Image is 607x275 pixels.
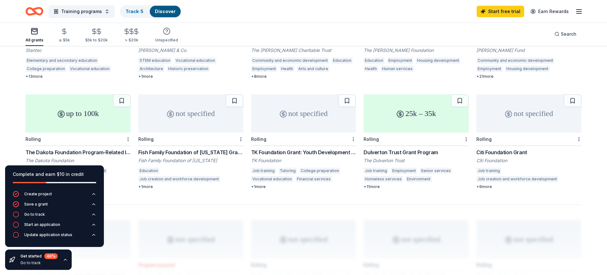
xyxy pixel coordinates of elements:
[61,8,102,15] span: Training programs
[476,157,582,164] div: Citi Foundation
[251,168,276,174] div: Job training
[44,253,58,259] div: 40 %
[13,232,96,242] button: Update application status
[251,148,356,156] div: TK Foundation Grant: Youth Development Grant
[123,38,140,43] div: > $20k
[251,176,293,182] div: Vocational education
[155,9,176,14] a: Discover
[138,94,243,133] div: not specified
[138,66,164,72] div: Architecture
[138,74,243,79] div: + 1 more
[13,191,96,201] button: Create project
[364,176,403,182] div: Homeless services
[434,176,462,182] div: Child welfare
[364,168,388,174] div: Job training
[296,176,332,182] div: Financial services
[13,211,96,221] button: Go to track
[25,136,41,142] div: Rolling
[251,66,277,72] div: Employment
[364,66,378,72] div: Health
[549,28,582,40] button: Search
[280,66,294,72] div: Health
[25,66,66,72] div: College preparation
[138,47,243,54] div: [PERSON_NAME] & Co.
[138,136,154,142] div: Rolling
[476,47,582,54] div: [PERSON_NAME] Fund
[251,57,329,64] div: Community and economic development
[59,25,70,46] button: ≤ $5k
[406,176,432,182] div: Environment
[416,57,460,64] div: Housing development
[364,57,385,64] div: Education
[138,94,243,189] a: not specifiedRollingFish Family Foundation of [US_STATE] GrantsFish Family Foundation of [US_STAT...
[300,168,340,174] div: College preparation
[251,157,356,164] div: TK Foundation
[364,94,469,189] a: 25k – 35kRollingDulverton Trust Grant ProgramThe Dulverton TrustJob trainingEmploymentSenior serv...
[25,148,131,156] div: The Dakota Foundation Program-Related Investments and Grants
[476,94,582,189] a: not specifiedRollingCiti Foundation GrantCiti FoundationJob trainingJob creation and workforce de...
[251,47,356,54] div: The [PERSON_NAME] Charitable Trust
[120,5,181,18] button: Track· 5Discover
[24,222,60,227] div: Start an application
[364,94,469,133] div: 25k – 35k
[155,25,178,46] button: Unspecified
[476,66,502,72] div: Employment
[297,66,329,72] div: Arts and culture
[476,176,558,182] div: Job creation and workforce development
[155,38,178,43] div: Unspecified
[251,136,266,142] div: Rolling
[251,184,356,189] div: + 1 more
[123,25,140,46] button: > $20k
[477,6,524,17] a: Start free trial
[561,30,576,38] span: Search
[13,201,96,211] button: Save a grant
[24,232,72,237] div: Update application status
[251,94,356,133] div: not specified
[24,202,48,207] div: Save a grant
[174,57,216,64] div: Vocational education
[476,74,582,79] div: + 21 more
[126,9,143,14] a: Track· 5
[138,184,243,189] div: + 1 more
[476,94,582,133] div: not specified
[25,94,131,133] div: up to 100k
[364,148,469,156] div: Dulverton Trust Grant Program
[251,74,356,79] div: + 8 more
[364,184,469,189] div: + 11 more
[25,74,131,79] div: + 13 more
[476,184,582,189] div: + 9 more
[24,212,45,217] div: Go to track
[24,192,52,197] div: Create project
[387,57,413,64] div: Employment
[364,136,379,142] div: Rolling
[476,136,492,142] div: Rolling
[20,260,58,265] div: Go to track
[420,168,452,174] div: Senior services
[69,66,111,72] div: Vocational education
[138,168,159,174] div: Education
[59,38,70,43] div: ≤ $5k
[527,6,573,17] a: Earn Rewards
[25,94,131,189] a: up to 100kRollingThe Dakota Foundation Program-Related Investments and GrantsThe Dakota Foundatio...
[138,157,243,164] div: Fish Family Foundation of [US_STATE]
[138,176,220,182] div: Job creation and workforce development
[332,57,353,64] div: Education
[25,38,43,43] div: All grants
[476,148,582,156] div: Citi Foundation Grant
[138,148,243,156] div: Fish Family Foundation of [US_STATE] Grants
[85,38,108,43] div: $5k to $20k
[476,57,554,64] div: Community and economic development
[167,66,210,72] div: Historic preservation
[364,47,469,54] div: The [PERSON_NAME] Foundation
[251,94,356,189] a: not specifiedRollingTK Foundation Grant: Youth Development GrantTK FoundationJob trainingTutoring...
[278,168,297,174] div: Tutoring
[381,66,414,72] div: Human services
[391,168,417,174] div: Employment
[364,157,469,164] div: The Dulverton Trust
[138,57,172,64] div: STEM education
[476,168,501,174] div: Job training
[13,170,96,178] div: Complete and earn $10 in credit
[85,25,108,46] button: $5k to $20k
[25,157,131,164] div: The Dakota Foundation
[25,4,43,19] a: Home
